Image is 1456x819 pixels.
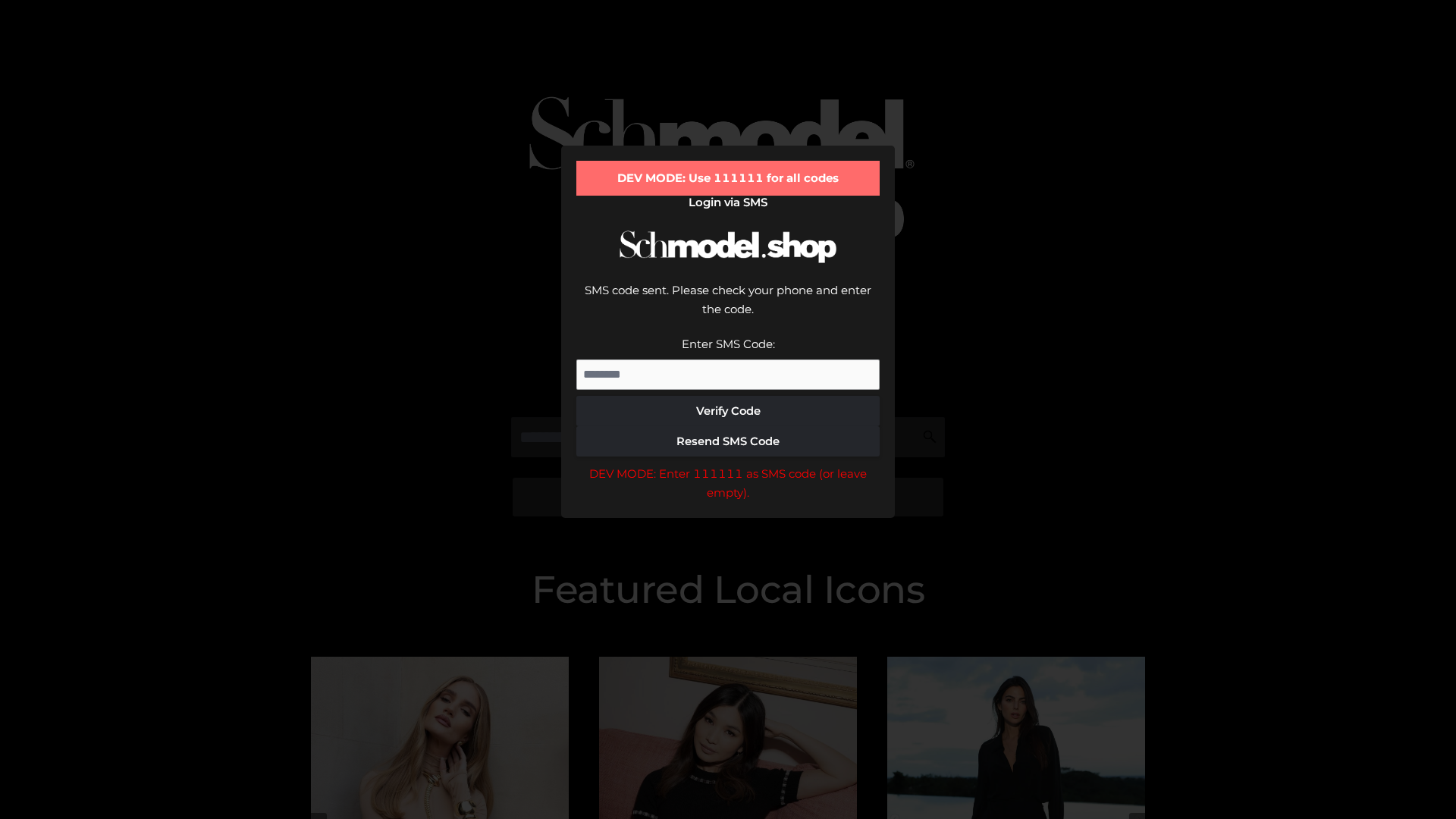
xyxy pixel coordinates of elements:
[576,426,880,457] button: Resend SMS Code
[682,337,775,351] label: Enter SMS Code:
[576,281,880,334] div: SMS code sent. Please check your phone and enter the code.
[576,396,880,426] button: Verify Code
[576,196,880,209] h2: Login via SMS
[576,464,880,503] div: DEV MODE: Enter 111111 as SMS code (or leave empty).
[576,161,880,196] div: DEV MODE: Use 111111 for all codes
[614,217,842,277] img: Schmodel Logo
